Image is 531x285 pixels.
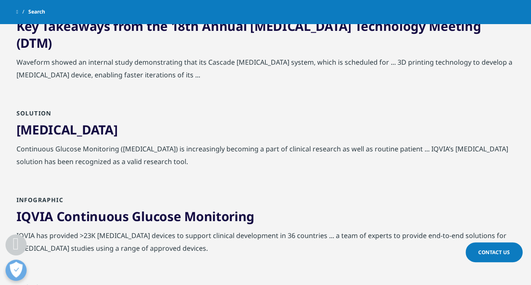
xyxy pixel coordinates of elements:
span: Contact Us [478,249,510,256]
a: Key Takeaways from the 18th Annual [MEDICAL_DATA] Technology Meeting (DTM) [16,17,481,52]
div: IQVIA has provided >23K [MEDICAL_DATA] devices to support clinical development in 36 countries ..... [16,229,515,259]
span: Infographic [16,196,63,204]
span: Solution [16,109,52,117]
span: Search [28,4,45,19]
div: Waveform showed an internal study demonstrating that its Cascade [MEDICAL_DATA] system, which is ... [16,56,515,85]
a: Contact Us [466,242,523,262]
div: Continuous Glucose Monitoring ([MEDICAL_DATA]) is increasingly becoming a part of clinical resear... [16,142,515,172]
a: [MEDICAL_DATA] [16,121,118,138]
a: IQVIA Continuous Glucose Monitoring [16,208,255,225]
button: Open Preferences [5,260,27,281]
